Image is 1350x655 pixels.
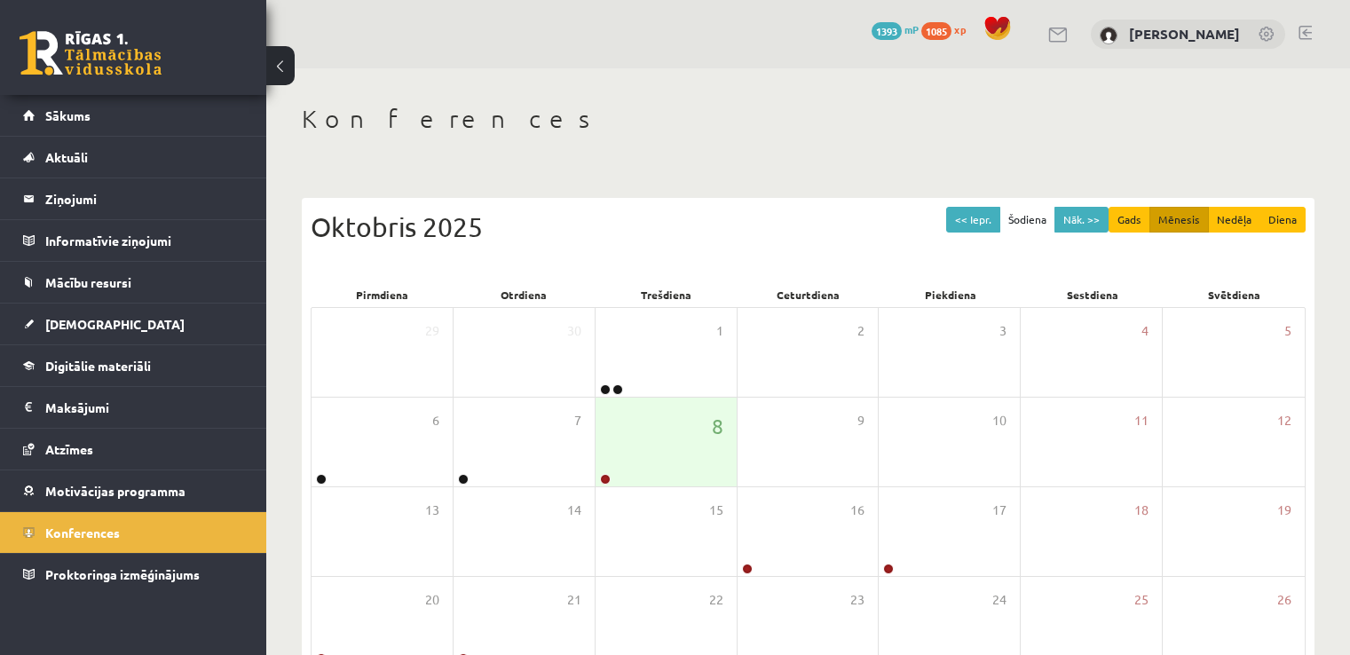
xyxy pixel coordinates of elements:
[1100,27,1117,44] img: Lote Masjule
[946,207,1000,233] button: << Iepr.
[45,149,88,165] span: Aktuāli
[311,207,1306,247] div: Oktobris 2025
[23,554,244,595] a: Proktoringa izmēģinājums
[1134,501,1149,520] span: 18
[23,220,244,261] a: Informatīvie ziņojumi
[992,590,1007,610] span: 24
[567,321,581,341] span: 30
[574,411,581,430] span: 7
[857,411,864,430] span: 9
[1141,321,1149,341] span: 4
[23,178,244,219] a: Ziņojumi
[992,501,1007,520] span: 17
[595,282,737,307] div: Trešdiena
[1208,207,1260,233] button: Nedēļa
[425,501,439,520] span: 13
[23,137,244,178] a: Aktuāli
[425,321,439,341] span: 29
[567,590,581,610] span: 21
[45,358,151,374] span: Digitālie materiāli
[45,387,244,428] legend: Maksājumi
[1054,207,1109,233] button: Nāk. >>
[1277,590,1291,610] span: 26
[45,441,93,457] span: Atzīmes
[850,590,864,610] span: 23
[1149,207,1209,233] button: Mēnesis
[432,411,439,430] span: 6
[45,525,120,541] span: Konferences
[20,31,162,75] a: Rīgas 1. Tālmācības vidusskola
[999,207,1055,233] button: Šodiena
[737,282,879,307] div: Ceturtdiena
[23,429,244,470] a: Atzīmes
[921,22,975,36] a: 1085 xp
[425,590,439,610] span: 20
[1164,282,1306,307] div: Svētdiena
[999,321,1007,341] span: 3
[992,411,1007,430] span: 10
[23,345,244,386] a: Digitālie materiāli
[45,107,91,123] span: Sākums
[45,316,185,332] span: [DEMOGRAPHIC_DATA]
[45,220,244,261] legend: Informatīvie ziņojumi
[857,321,864,341] span: 2
[453,282,595,307] div: Otrdiena
[954,22,966,36] span: xp
[1022,282,1164,307] div: Sestdiena
[567,501,581,520] span: 14
[872,22,919,36] a: 1393 mP
[880,282,1022,307] div: Piekdiena
[45,178,244,219] legend: Ziņojumi
[45,483,186,499] span: Motivācijas programma
[716,321,723,341] span: 1
[709,501,723,520] span: 15
[45,274,131,290] span: Mācību resursi
[850,501,864,520] span: 16
[1277,411,1291,430] span: 12
[23,262,244,303] a: Mācību resursi
[311,282,453,307] div: Pirmdiena
[302,104,1314,134] h1: Konferences
[1277,501,1291,520] span: 19
[23,304,244,344] a: [DEMOGRAPHIC_DATA]
[1284,321,1291,341] span: 5
[1109,207,1150,233] button: Gads
[1259,207,1306,233] button: Diena
[45,566,200,582] span: Proktoringa izmēģinājums
[1129,25,1240,43] a: [PERSON_NAME]
[23,470,244,511] a: Motivācijas programma
[712,411,723,441] span: 8
[872,22,902,40] span: 1393
[1134,590,1149,610] span: 25
[709,590,723,610] span: 22
[921,22,951,40] span: 1085
[23,387,244,428] a: Maksājumi
[1134,411,1149,430] span: 11
[23,95,244,136] a: Sākums
[23,512,244,553] a: Konferences
[904,22,919,36] span: mP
